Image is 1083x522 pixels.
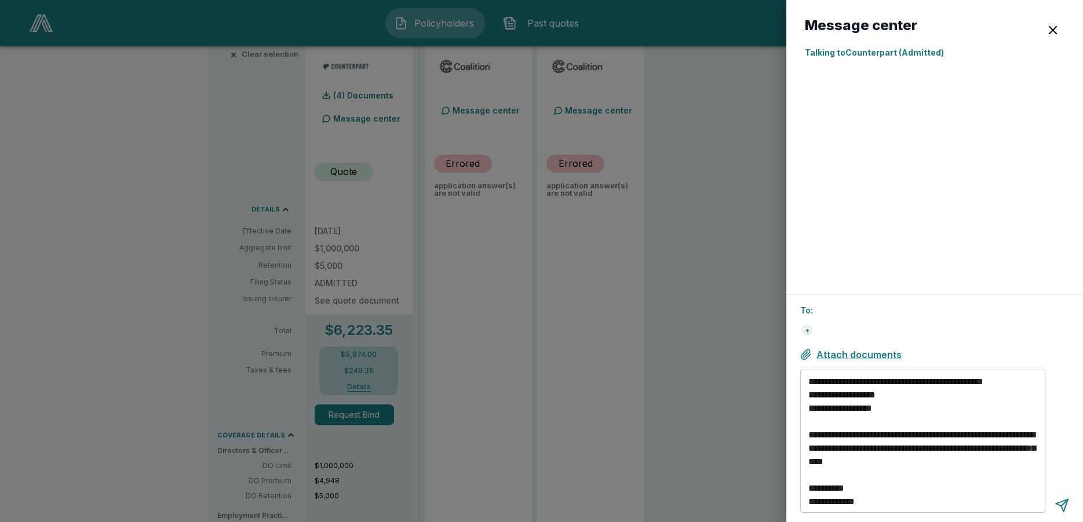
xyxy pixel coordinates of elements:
div: + [801,324,813,336]
p: Talking to Counterpart (Admitted) [805,46,1064,59]
p: To: [800,304,1069,316]
h6: Message center [805,19,917,32]
div: + [800,323,814,337]
span: Attach documents [816,349,902,360]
